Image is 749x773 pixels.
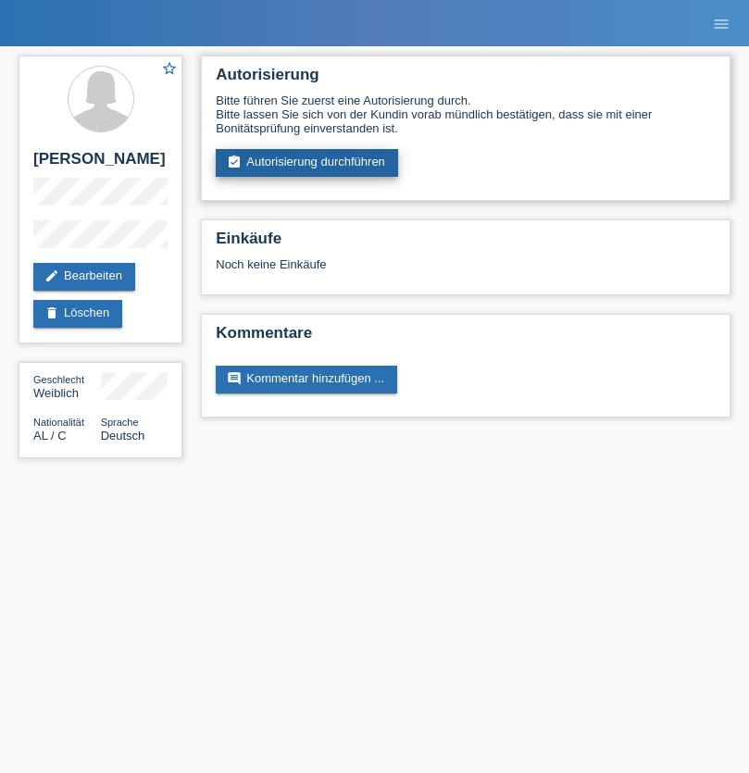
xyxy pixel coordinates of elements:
[216,366,397,393] a: commentKommentar hinzufügen ...
[216,230,716,257] h2: Einkäufe
[33,263,135,291] a: editBearbeiten
[161,60,178,80] a: star_border
[33,417,84,428] span: Nationalität
[216,257,716,285] div: Noch keine Einkäufe
[33,150,168,178] h2: [PERSON_NAME]
[44,305,59,320] i: delete
[216,94,716,135] div: Bitte führen Sie zuerst eine Autorisierung durch. Bitte lassen Sie sich von der Kundin vorab münd...
[161,60,178,77] i: star_border
[33,372,101,400] div: Weiblich
[33,429,67,443] span: Albanien / C / 25.10.2014
[216,66,716,94] h2: Autorisierung
[227,155,242,169] i: assignment_turned_in
[227,371,242,386] i: comment
[703,18,740,29] a: menu
[216,324,716,352] h2: Kommentare
[33,300,122,328] a: deleteLöschen
[712,15,730,33] i: menu
[101,417,139,428] span: Sprache
[33,374,84,385] span: Geschlecht
[101,429,145,443] span: Deutsch
[44,268,59,283] i: edit
[216,149,398,177] a: assignment_turned_inAutorisierung durchführen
